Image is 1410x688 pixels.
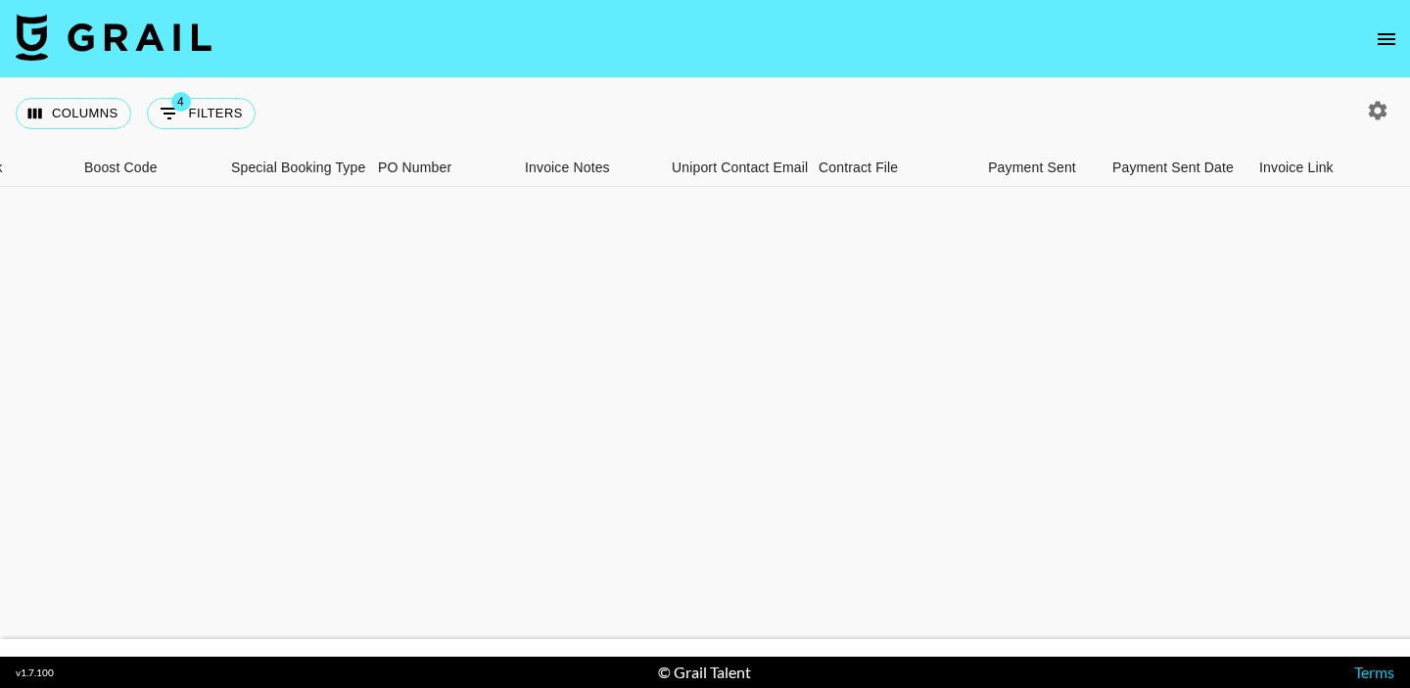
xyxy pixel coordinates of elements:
button: Show filters [147,98,256,129]
div: PO Number [368,149,515,187]
div: v 1.7.100 [16,666,54,679]
div: © Grail Talent [658,663,751,682]
div: Boost Code [74,149,221,187]
div: Payment Sent [956,149,1103,187]
div: Special Booking Type [221,149,368,187]
div: Contract File [819,149,898,187]
span: 4 [171,92,191,112]
div: Payment Sent Date [1103,149,1249,187]
div: Boost Code [84,149,158,187]
div: PO Number [378,149,451,187]
div: Invoice Notes [525,149,610,187]
div: Special Booking Type [231,149,365,187]
div: Contract File [809,149,956,187]
a: Terms [1354,663,1394,681]
div: Payment Sent Date [1112,149,1234,187]
img: Grail Talent [16,14,211,61]
div: Invoice Link [1259,149,1334,187]
div: Invoice Notes [515,149,662,187]
button: Select columns [16,98,131,129]
div: Uniport Contact Email [662,149,809,187]
div: Payment Sent [988,149,1076,187]
div: Invoice Link [1249,149,1396,187]
button: open drawer [1367,20,1406,59]
div: Uniport Contact Email [672,149,808,187]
